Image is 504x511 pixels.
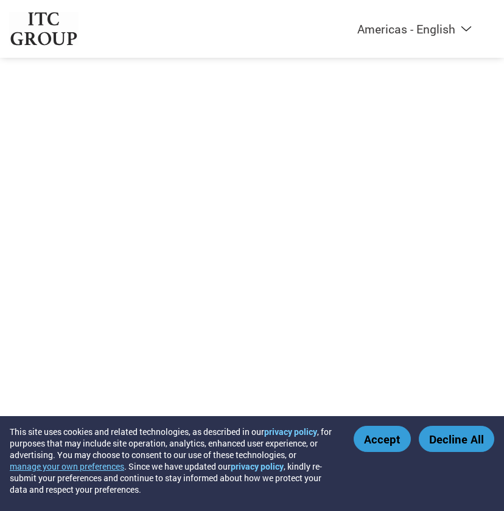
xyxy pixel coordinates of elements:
button: Decline All [419,426,494,452]
button: Accept [354,426,411,452]
a: privacy policy [264,426,317,437]
a: privacy policy [231,461,284,472]
button: manage your own preferences [10,461,124,472]
img: ITC Group [9,12,79,46]
div: This site uses cookies and related technologies, as described in our , for purposes that may incl... [10,426,336,495]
